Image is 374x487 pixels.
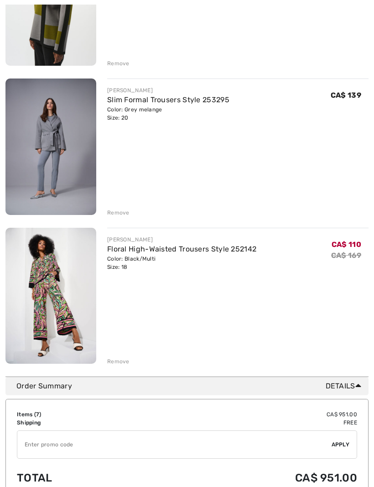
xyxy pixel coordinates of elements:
[17,419,140,427] td: Shipping
[107,95,229,104] a: Slim Formal Trousers Style 253295
[332,440,350,449] span: Apply
[331,91,361,99] span: CA$ 139
[107,86,229,94] div: [PERSON_NAME]
[107,245,256,253] a: Floral High-Waisted Trousers Style 252142
[5,79,96,215] img: Slim Formal Trousers Style 253295
[140,419,357,427] td: Free
[17,431,332,458] input: Promo code
[140,410,357,419] td: CA$ 951.00
[107,236,256,244] div: [PERSON_NAME]
[107,105,229,122] div: Color: Grey melange Size: 20
[326,381,365,392] span: Details
[107,209,130,217] div: Remove
[107,59,130,68] div: Remove
[17,410,140,419] td: Items ( )
[107,255,256,271] div: Color: Black/Multi Size: 18
[331,251,361,260] s: CA$ 169
[332,240,361,249] span: CA$ 110
[36,411,39,418] span: 7
[107,357,130,366] div: Remove
[5,228,96,364] img: Floral High-Waisted Trousers Style 252142
[16,381,365,392] div: Order Summary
